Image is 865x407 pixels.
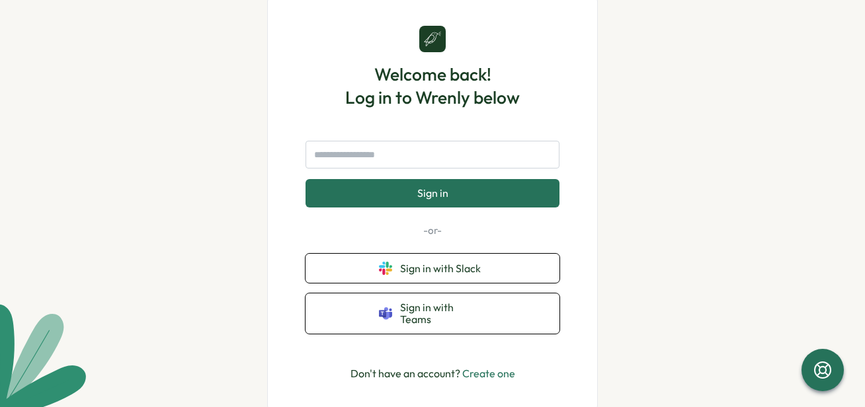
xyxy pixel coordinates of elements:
[306,293,559,334] button: Sign in with Teams
[306,254,559,283] button: Sign in with Slack
[400,262,486,274] span: Sign in with Slack
[350,365,515,382] p: Don't have an account?
[345,63,520,109] h1: Welcome back! Log in to Wrenly below
[306,179,559,207] button: Sign in
[306,223,559,238] p: -or-
[400,301,486,326] span: Sign in with Teams
[462,367,515,380] a: Create one
[417,187,448,199] span: Sign in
